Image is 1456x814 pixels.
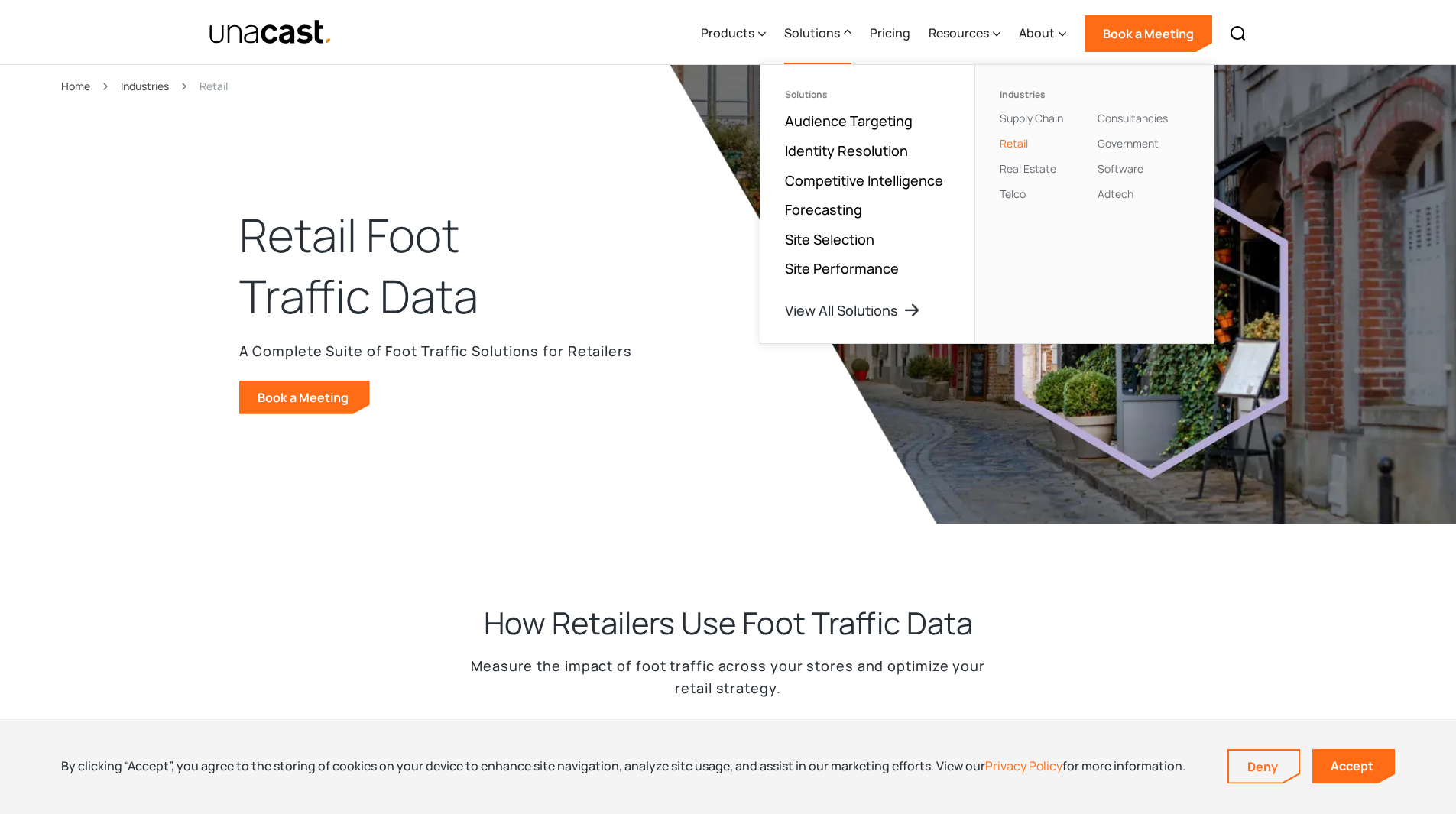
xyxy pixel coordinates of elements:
[1000,111,1063,125] a: Supply Chain
[760,64,1214,344] nav: Solutions
[199,77,228,95] div: Retail
[785,141,908,160] a: Identity Resolution
[785,230,874,248] a: Site Selection
[1085,15,1212,52] a: Book a Meeting
[785,301,921,319] a: View All Solutions
[1312,749,1395,783] a: Accept
[209,19,333,46] img: Unacast text logo
[121,77,169,95] a: Industries
[785,89,950,100] div: Solutions
[1098,111,1168,125] a: Consultancies
[785,112,913,130] a: Audience Targeting
[239,381,370,414] a: Book a Meeting
[701,2,766,65] div: Products
[209,19,333,46] a: home
[1000,136,1028,151] a: Retail
[701,24,754,42] div: Products
[423,655,1034,699] p: Measure the impact of foot traffic across your stores and optimize your retail strategy.
[1229,24,1247,43] img: Search icon
[1000,89,1091,100] div: Industries
[784,2,851,65] div: Solutions
[870,2,910,65] a: Pricing
[785,259,899,277] a: Site Performance
[985,757,1062,774] a: Privacy Policy
[1019,24,1055,42] div: About
[1098,186,1133,201] a: Adtech
[484,603,973,643] h2: How Retailers Use Foot Traffic Data
[61,757,1185,774] div: By clicking “Accept”, you agree to the storing of cookies on your device to enhance site navigati...
[61,77,90,95] a: Home
[1229,751,1299,783] a: Deny
[239,205,507,327] h1: Retail Foot Traffic Data
[239,339,632,362] p: A Complete Suite of Foot Traffic Solutions for Retailers
[1019,2,1066,65] div: About
[1098,161,1143,176] a: Software
[929,24,989,42] div: Resources
[929,2,1000,65] div: Resources
[1000,161,1056,176] a: Real Estate
[1000,186,1026,201] a: Telco
[785,200,862,219] a: Forecasting
[784,24,840,42] div: Solutions
[785,171,943,190] a: Competitive Intelligence
[1098,136,1159,151] a: Government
